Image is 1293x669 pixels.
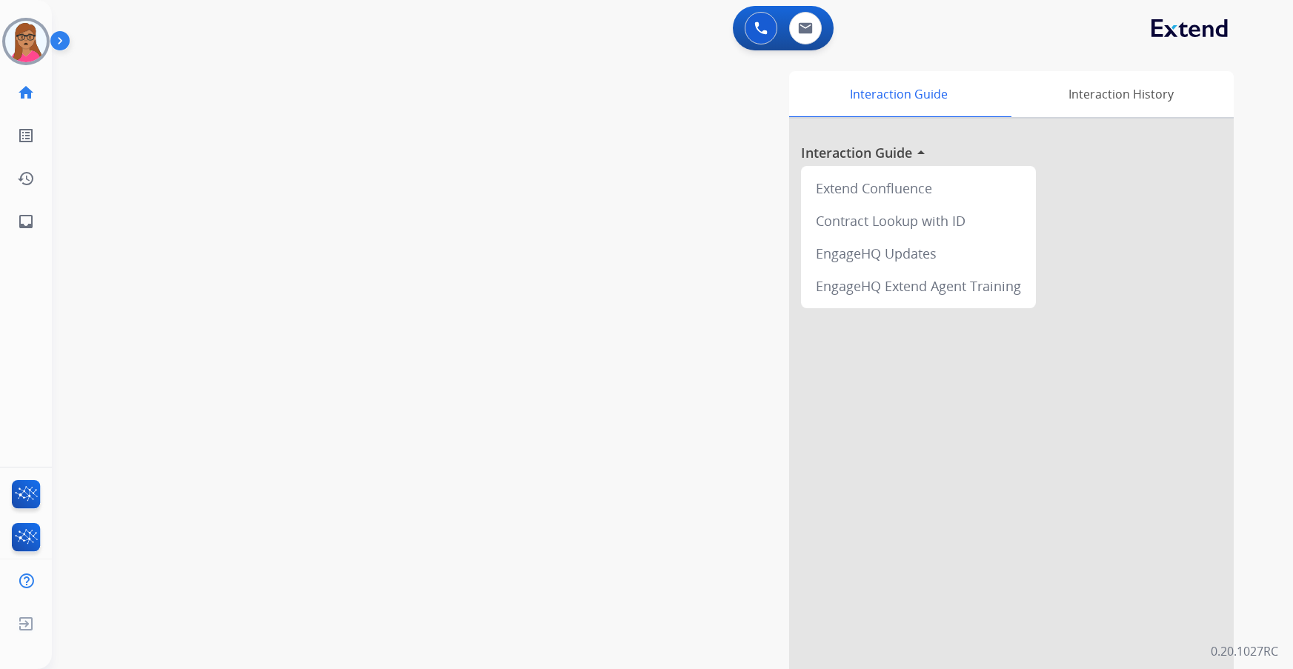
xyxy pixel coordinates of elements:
mat-icon: list_alt [17,127,35,144]
div: Interaction Guide [789,71,1008,117]
img: avatar [5,21,47,62]
mat-icon: inbox [17,213,35,230]
div: EngageHQ Updates [807,237,1030,270]
div: Interaction History [1008,71,1234,117]
div: Contract Lookup with ID [807,204,1030,237]
mat-icon: home [17,84,35,101]
mat-icon: history [17,170,35,187]
p: 0.20.1027RC [1211,642,1278,660]
div: EngageHQ Extend Agent Training [807,270,1030,302]
div: Extend Confluence [807,172,1030,204]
